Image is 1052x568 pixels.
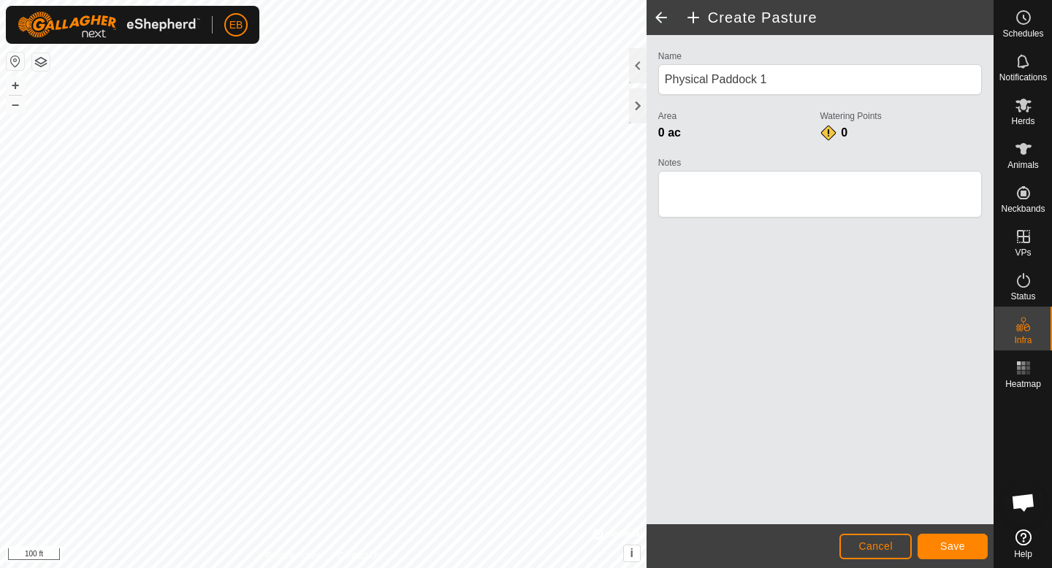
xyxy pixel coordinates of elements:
button: – [7,96,24,113]
label: Name [658,50,982,63]
span: Heatmap [1005,380,1041,388]
button: Map Layers [32,53,50,71]
span: Cancel [858,540,893,552]
h2: Create Pasture [685,9,994,26]
span: VPs [1015,248,1031,257]
label: Notes [658,156,982,169]
span: Animals [1007,161,1039,169]
span: Help [1014,550,1032,559]
span: Infra [1014,336,1032,345]
button: Reset Map [7,53,24,70]
span: Notifications [999,73,1047,82]
span: Save [940,540,965,552]
button: + [7,77,24,94]
label: Watering Points [820,110,982,123]
span: i [630,547,633,559]
span: 0 [841,126,847,139]
button: Cancel [839,534,912,559]
a: Contact Us [338,549,381,562]
span: Herds [1011,117,1034,126]
a: Help [994,523,1052,564]
span: EB [229,18,243,33]
span: Schedules [1002,29,1043,38]
img: Gallagher Logo [18,12,200,38]
span: Status [1010,292,1035,301]
span: Neckbands [1001,204,1045,213]
label: Area [658,110,820,123]
a: Open chat [1002,480,1045,524]
span: 0 ac [658,126,681,139]
button: Save [918,534,988,559]
button: i [624,545,640,561]
a: Privacy Policy [265,549,320,562]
